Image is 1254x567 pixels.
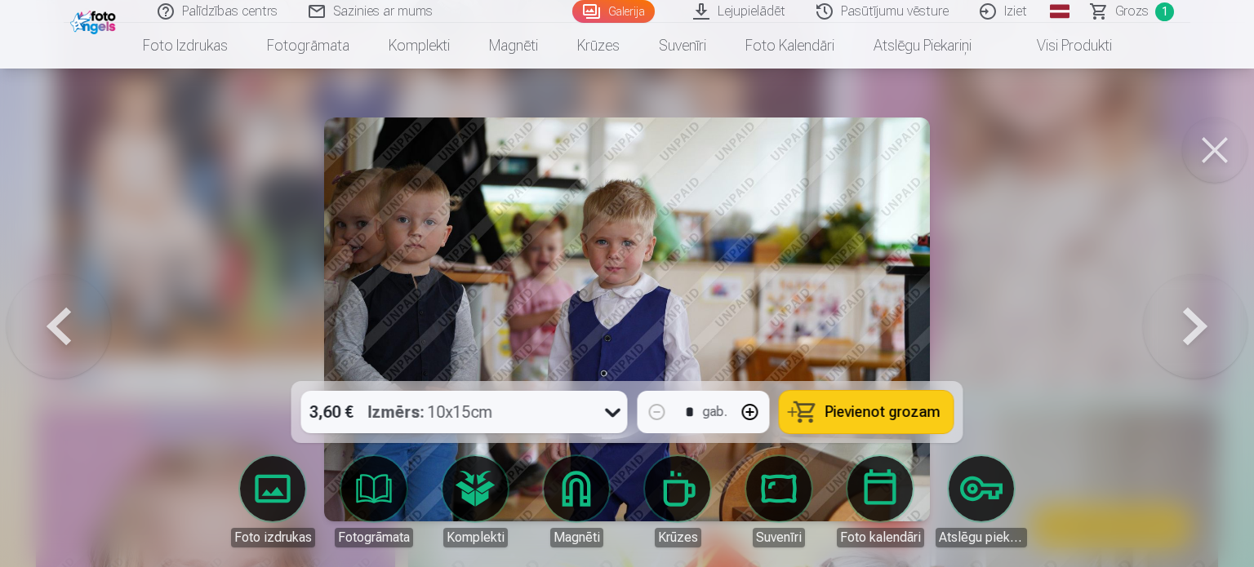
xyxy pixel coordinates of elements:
[632,456,723,547] a: Krūzes
[726,23,854,69] a: Foto kalendāri
[70,7,120,34] img: /fa1
[780,391,954,433] button: Pievienot grozam
[936,456,1027,547] a: Atslēgu piekariņi
[834,456,926,547] a: Foto kalendāri
[936,528,1027,547] div: Atslēgu piekariņi
[825,405,940,419] span: Pievienot grozam
[550,528,603,547] div: Magnēti
[227,456,318,547] a: Foto izdrukas
[231,528,315,547] div: Foto izdrukas
[1155,2,1174,21] span: 1
[368,401,425,423] strong: Izmērs :
[703,402,727,422] div: gab.
[558,23,639,69] a: Krūzes
[753,528,805,547] div: Suvenīri
[123,23,247,69] a: Foto izdrukas
[247,23,369,69] a: Fotogrāmata
[429,456,521,547] a: Komplekti
[733,456,825,547] a: Suvenīri
[301,391,362,433] div: 3,60 €
[837,528,924,547] div: Foto kalendāri
[368,391,493,433] div: 10x15cm
[469,23,558,69] a: Magnēti
[443,528,508,547] div: Komplekti
[369,23,469,69] a: Komplekti
[655,528,701,547] div: Krūzes
[335,528,413,547] div: Fotogrāmata
[639,23,726,69] a: Suvenīri
[531,456,622,547] a: Magnēti
[991,23,1132,69] a: Visi produkti
[854,23,991,69] a: Atslēgu piekariņi
[328,456,420,547] a: Fotogrāmata
[1115,2,1149,21] span: Grozs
